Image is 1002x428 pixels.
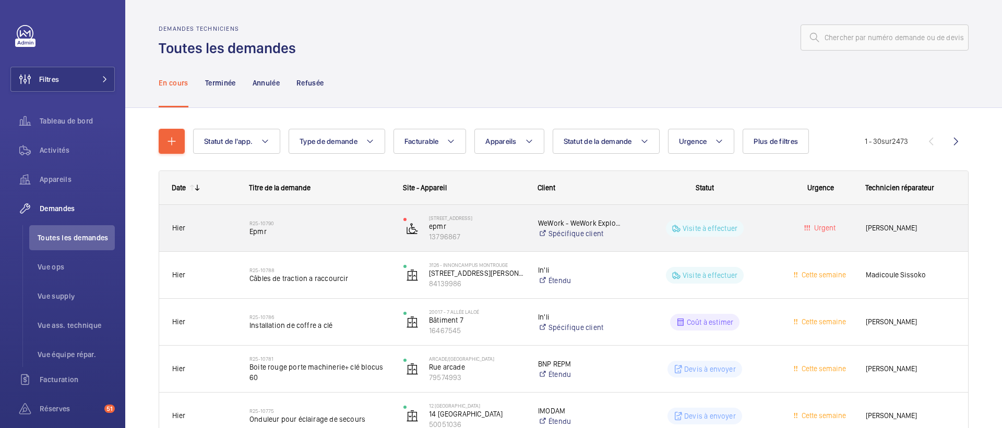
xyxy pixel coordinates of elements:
p: 13796867 [429,231,524,242]
h1: Toutes les demandes [159,39,302,58]
a: Étendu [538,416,621,426]
span: Câbles de traction a raccourcir [249,273,390,284]
span: Activités [40,145,115,155]
span: Hier [172,224,185,232]
span: [PERSON_NAME] [866,222,955,234]
button: Appareils [474,129,544,154]
img: elevator.svg [406,410,419,422]
button: Plus de filtres [743,129,809,154]
span: sur [881,137,892,145]
p: epmr [429,221,524,231]
span: Cette semaine [800,364,846,373]
p: BNP REPM [538,359,621,369]
span: Vue ops [38,262,115,272]
h2: R25-10788 [249,267,390,273]
span: Facturable [404,137,439,145]
p: IMODAM [538,406,621,416]
span: Madicoule Sissoko [866,269,955,281]
p: Visite à effectuer [683,270,737,280]
span: Appareils [40,174,115,185]
span: Titre de la demande [249,184,311,192]
span: Cette semaine [800,411,846,420]
span: Urgence [807,184,834,192]
span: Statut [696,184,714,192]
p: ARCADE/[GEOGRAPHIC_DATA] [429,356,524,362]
h2: R25-10786 [249,314,390,320]
img: elevator.svg [406,363,419,375]
span: Filtres [39,74,59,84]
span: Client [538,184,555,192]
span: Onduleur pour éclairage de secours [249,414,390,424]
span: Vue équipe répar. [38,349,115,360]
span: Vue supply [38,291,115,301]
p: In'li [538,312,621,322]
span: 1 - 30 2473 [865,138,908,145]
img: elevator.svg [406,316,419,328]
p: WeWork - WeWork Exploitation [538,218,621,228]
p: 84139986 [429,278,524,289]
span: Hier [172,317,185,326]
span: [PERSON_NAME] [866,410,955,422]
h2: R25-10775 [249,408,390,414]
button: Statut de la demande [553,129,660,154]
p: Terminée [205,78,236,88]
input: Chercher par numéro demande ou de devis [801,25,969,51]
span: [PERSON_NAME] [866,316,955,328]
a: Spécifique client [538,322,621,333]
span: Epmr [249,226,390,237]
p: Coût à estimer [687,317,734,327]
a: Spécifique client [538,228,621,239]
span: Vue ass. technique [38,320,115,331]
button: Filtres [10,67,115,92]
button: Statut de l'app. [193,129,280,154]
p: Devis à envoyer [684,411,736,421]
button: Type de demande [289,129,385,154]
span: Appareils [485,137,516,145]
h2: R25-10781 [249,356,390,362]
span: Urgent [812,224,836,232]
p: Refusée [296,78,324,88]
p: En cours [159,78,188,88]
button: Facturable [393,129,467,154]
h2: Demandes techniciens [159,25,302,32]
span: Type de demande [300,137,357,145]
span: Réserves [40,403,100,414]
p: 16467545 [429,325,524,336]
div: Date [172,184,186,192]
span: Cette semaine [800,271,846,279]
span: Site - Appareil [403,184,447,192]
img: elevator.svg [406,269,419,282]
span: Demandes [40,203,115,214]
h2: R25-10790 [249,220,390,226]
p: 79574993 [429,372,524,383]
span: Technicien réparateur [865,184,934,192]
span: Installation de coffre a clé [249,320,390,331]
p: 3126 - INNONCAMPUS MONTROUGE [429,262,524,268]
span: Hier [172,411,185,420]
p: 12 [GEOGRAPHIC_DATA] [429,402,524,409]
button: Urgence [668,129,735,154]
p: Devis à envoyer [684,364,736,374]
span: Statut de la demande [564,137,632,145]
a: Étendu [538,275,621,286]
p: Rue arcade [429,362,524,372]
p: Bâtiment 7 [429,315,524,325]
p: 14 [GEOGRAPHIC_DATA] [429,409,524,419]
span: Hier [172,271,185,279]
span: Facturation [40,374,115,385]
p: 20017 - 7 allée Laloé [429,309,524,315]
span: Boite rouge porte machinerie+ clé blocus 60 [249,362,390,383]
span: Hier [172,364,185,373]
img: platform_lift.svg [406,222,419,235]
p: Visite à effectuer [683,223,737,234]
p: [STREET_ADDRESS][PERSON_NAME] [429,268,524,278]
p: Annulée [253,78,280,88]
span: Statut de l'app. [204,137,253,145]
span: Cette semaine [800,317,846,326]
span: 51 [104,405,115,413]
span: Toutes les demandes [38,233,115,243]
span: Plus de filtres [754,137,798,145]
span: Urgence [679,137,707,145]
a: Étendu [538,369,621,380]
span: [PERSON_NAME] [866,363,955,375]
